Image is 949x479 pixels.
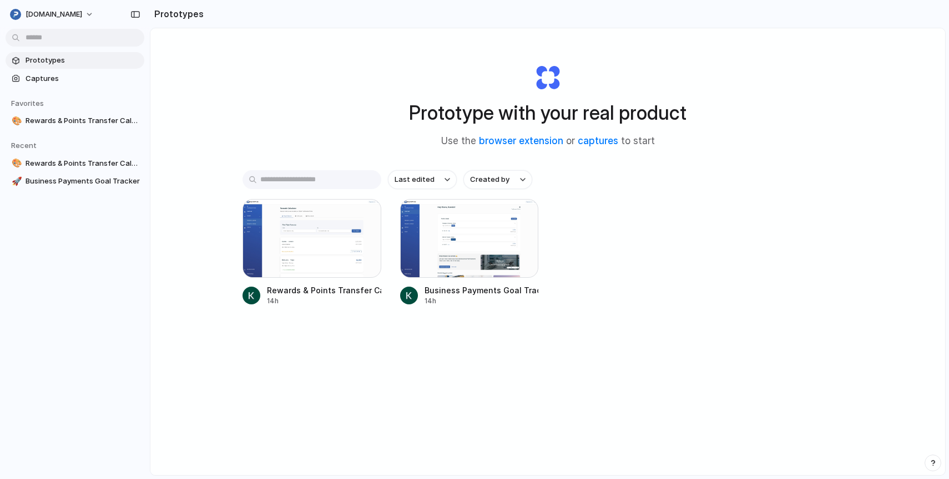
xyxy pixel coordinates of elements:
button: 🚀 [10,176,21,187]
a: browser extension [479,135,563,146]
button: 🎨 [10,158,21,169]
a: Business Payments Goal TrackerBusiness Payments Goal Tracker14h [400,199,539,306]
a: Rewards & Points Transfer CalculatorRewards & Points Transfer Calculator14h [243,199,381,306]
span: Captures [26,73,140,84]
div: Business Payments Goal Tracker [425,284,539,296]
span: Created by [470,174,509,185]
div: 🚀 [12,175,19,188]
div: Rewards & Points Transfer Calculator [267,284,381,296]
a: 🎨Rewards & Points Transfer Calculator [6,113,144,129]
span: Rewards & Points Transfer Calculator [26,115,140,126]
span: [DOMAIN_NAME] [26,9,82,20]
h2: Prototypes [150,7,204,21]
span: Last edited [395,174,435,185]
a: captures [578,135,618,146]
span: Prototypes [26,55,140,66]
div: 🎨 [12,115,19,128]
span: Recent [11,141,37,150]
a: 🚀Business Payments Goal Tracker [6,173,144,190]
a: 🎨Rewards & Points Transfer Calculator [6,155,144,172]
a: Prototypes [6,52,144,69]
span: Rewards & Points Transfer Calculator [26,158,140,169]
span: Use the or to start [441,134,655,149]
button: [DOMAIN_NAME] [6,6,99,23]
span: Favorites [11,99,44,108]
button: 🎨 [10,115,21,126]
h1: Prototype with your real product [409,98,686,128]
div: 14h [267,296,381,306]
span: Business Payments Goal Tracker [26,176,140,187]
div: 🎨 [12,157,19,170]
div: 14h [425,296,539,306]
button: Created by [463,170,532,189]
a: Captures [6,70,144,87]
button: Last edited [388,170,457,189]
